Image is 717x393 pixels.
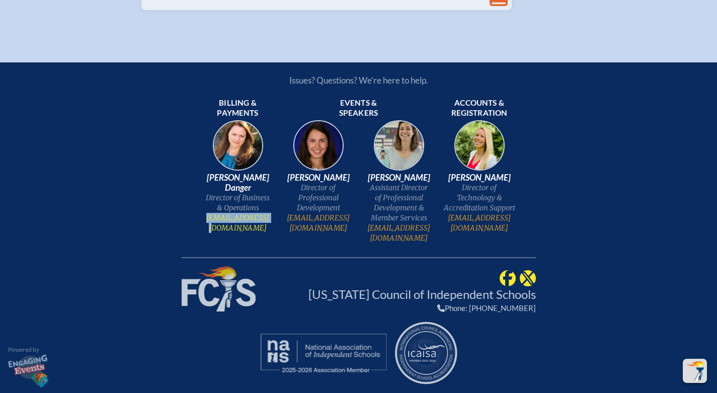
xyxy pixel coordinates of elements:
[394,321,458,385] img: ICAISA logo
[259,332,388,373] a: Member, undefined
[500,273,516,282] a: FCIS @ Facebook (FloridaCouncilofIndependentSchools)
[202,173,274,193] span: [PERSON_NAME] Danger
[308,303,536,312] div: Phone: [PHONE_NUMBER]
[206,117,270,182] img: 9c64f3fb-7776-47f4-83d7-46a341952595
[685,361,705,381] img: To the top
[308,287,536,301] a: [US_STATE] Council of Independent Schools
[202,213,274,233] a: [EMAIL_ADDRESS][DOMAIN_NAME]
[443,183,516,213] span: Director of Technology & Accreditation Support
[202,193,274,213] span: Director of Business & Operations
[520,273,536,282] a: FCIS @ Twitter (@FCISNews)
[182,75,536,86] p: Issues? Questions? We’re here to help.
[8,347,48,388] a: Powered by
[363,183,435,223] span: Assistant Director of Professional Development & Member Services
[323,98,395,118] span: Events & speakers
[8,355,48,387] img: Engaging•Events — Powerful, role-based group registration
[443,213,516,233] a: [EMAIL_ADDRESS][DOMAIN_NAME]
[363,223,435,243] a: [EMAIL_ADDRESS][DOMAIN_NAME]
[8,347,48,353] p: Powered by
[259,332,388,373] img: NAIS logo
[286,117,351,182] img: 94e3d245-ca72-49ea-9844-ae84f6d33c0f
[363,173,435,183] span: [PERSON_NAME]
[443,173,516,183] span: [PERSON_NAME]
[182,266,256,311] img: Florida Council of Independent Schools
[683,359,707,383] button: Scroll Top
[394,321,458,385] a: Member, undefined
[367,117,431,182] img: 545ba9c4-c691-43d5-86fb-b0a622cbeb82
[282,173,355,183] span: [PERSON_NAME]
[443,98,516,118] span: Accounts & registration
[447,117,512,182] img: b1ee34a6-5a78-4519-85b2-7190c4823173
[202,98,274,118] span: Billing & payments
[282,183,355,213] span: Director of Professional Development
[282,213,355,233] a: [EMAIL_ADDRESS][DOMAIN_NAME]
